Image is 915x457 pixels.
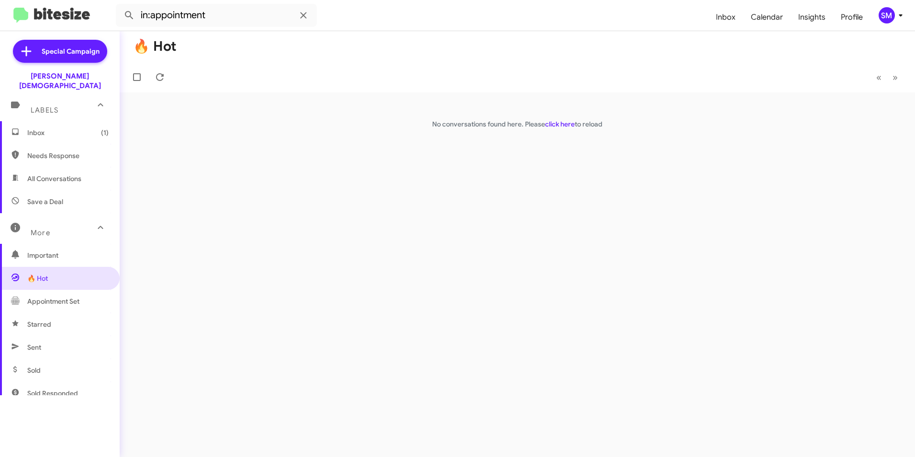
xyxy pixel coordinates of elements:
span: Special Campaign [42,46,100,56]
a: Calendar [743,3,791,31]
span: Starred [27,320,51,329]
span: Save a Deal [27,197,63,206]
span: » [893,71,898,83]
h1: 🔥 Hot [133,39,177,54]
span: Sold [27,366,41,375]
span: 🔥 Hot [27,274,48,283]
a: Inbox [708,3,743,31]
button: SM [870,7,904,23]
button: Next [887,68,904,87]
a: click here [545,120,575,128]
span: Labels [31,106,58,114]
a: Special Campaign [13,40,107,63]
span: Needs Response [27,151,109,160]
div: SM [879,7,895,23]
a: Profile [833,3,870,31]
span: Sold Responded [27,388,78,398]
span: Appointment Set [27,297,79,306]
span: Sent [27,343,41,352]
input: Search [116,4,317,27]
span: (1) [101,128,109,137]
span: « [876,71,882,83]
span: Important [27,251,109,260]
span: All Conversations [27,174,81,183]
p: No conversations found here. Please to reload [120,119,915,129]
nav: Page navigation example [871,68,904,87]
span: More [31,228,50,237]
span: Inbox [27,128,109,137]
a: Insights [791,3,833,31]
button: Previous [870,68,887,87]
